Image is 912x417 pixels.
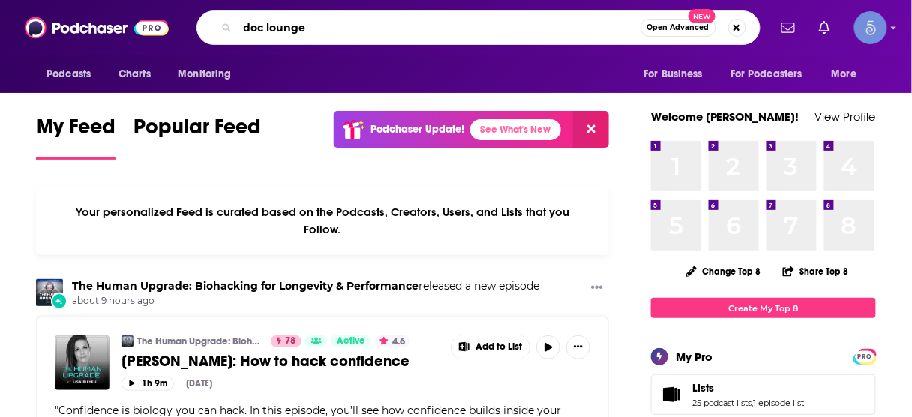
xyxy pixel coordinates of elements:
span: Lists [692,381,714,394]
span: New [688,9,715,23]
div: My Pro [676,349,712,364]
span: Add to List [475,341,522,352]
span: [PERSON_NAME]: How to hack confidence [121,352,409,370]
span: Open Advanced [647,24,709,31]
a: 1 episode list [754,397,805,408]
button: open menu [633,60,721,88]
div: Your personalized Feed is curated based on the Podcasts, Creators, Users, and Lists that you Follow. [36,187,609,255]
span: More [832,64,857,85]
a: PRO [856,350,874,361]
img: Lisa Bilyeu: How to hack confidence [55,335,109,390]
button: open menu [36,60,110,88]
a: 78 [271,335,301,347]
h3: released a new episode [72,279,539,293]
button: 1h 9m [121,376,174,391]
a: My Feed [36,114,115,160]
a: Lists [692,381,805,394]
span: For Business [643,64,703,85]
a: Charts [109,60,160,88]
a: The Human Upgrade: Biohacking for Longevity & Performance [137,335,261,347]
a: Welcome [PERSON_NAME]! [651,109,799,124]
button: Share Top 8 [782,256,850,286]
span: Monitoring [178,64,231,85]
p: Podchaser Update! [370,123,464,136]
input: Search podcasts, credits, & more... [238,16,640,40]
button: 4.6 [375,335,409,347]
span: PRO [856,351,874,362]
a: The Human Upgrade: Biohacking for Longevity & Performance [72,279,418,292]
a: 25 podcast lists [692,397,752,408]
span: Charts [118,64,151,85]
a: View Profile [815,109,876,124]
span: Popular Feed [133,114,261,148]
img: The Human Upgrade: Biohacking for Longevity & Performance [121,335,133,347]
div: [DATE] [186,378,212,388]
span: 78 [285,334,295,349]
button: Show More Button [451,335,529,359]
button: open menu [721,60,824,88]
a: Active [331,335,371,347]
a: Create My Top 8 [651,298,876,318]
button: Change Top 8 [677,262,770,280]
a: Show notifications dropdown [813,15,836,40]
span: Podcasts [46,64,91,85]
button: Show More Button [585,279,609,298]
span: My Feed [36,114,115,148]
a: Lists [656,384,686,405]
button: Show More Button [566,335,590,359]
a: Show notifications dropdown [775,15,801,40]
div: Search podcasts, credits, & more... [196,10,760,45]
a: See What's New [470,119,561,140]
span: Logged in as Spiral5-G1 [854,11,887,44]
span: Active [337,334,365,349]
a: [PERSON_NAME]: How to hack confidence [121,352,440,370]
button: Open AdvancedNew [640,19,716,37]
img: User Profile [854,11,887,44]
button: open menu [821,60,876,88]
span: For Podcasters [730,64,802,85]
div: New Episode [51,292,67,309]
button: Show profile menu [854,11,887,44]
span: about 9 hours ago [72,295,539,307]
span: , [752,397,754,408]
span: Lists [651,374,876,415]
img: The Human Upgrade: Biohacking for Longevity & Performance [36,279,63,306]
img: Podchaser - Follow, Share and Rate Podcasts [25,13,169,42]
button: open menu [167,60,250,88]
a: Popular Feed [133,114,261,160]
